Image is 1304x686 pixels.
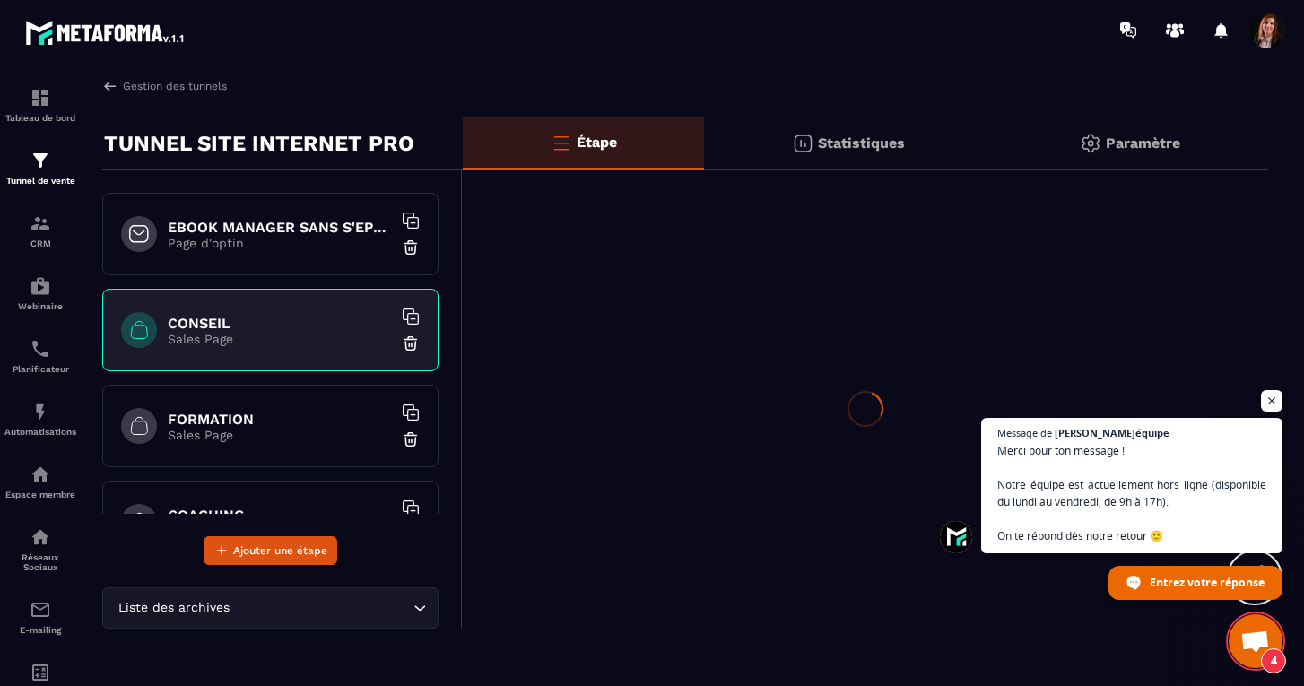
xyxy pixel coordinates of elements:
a: automationsautomationsAutomatisations [4,387,76,450]
img: automations [30,401,51,422]
a: formationformationTableau de bord [4,74,76,136]
img: logo [25,16,187,48]
span: Entrez votre réponse [1150,567,1265,598]
p: Espace membre [4,490,76,499]
span: Message de [997,428,1052,438]
img: bars-o.4a397970.svg [551,132,572,153]
img: trash [402,239,420,256]
p: TUNNEL SITE INTERNET PRO [104,126,414,161]
p: Tableau de bord [4,113,76,123]
span: [PERSON_NAME]équipe [1055,428,1169,438]
p: Automatisations [4,427,76,437]
img: automations [30,464,51,485]
h6: CONSEIL [168,315,392,332]
img: accountant [30,662,51,683]
a: Gestion des tunnels [102,78,227,94]
div: Search for option [102,587,439,629]
p: Paramètre [1106,135,1180,152]
p: Statistiques [818,135,905,152]
p: Webinaire [4,301,76,311]
a: automationsautomationsWebinaire [4,262,76,325]
p: Tunnel de vente [4,176,76,186]
img: scheduler [30,338,51,360]
p: Sales Page [168,332,392,346]
button: Ajouter une étape [204,536,337,565]
input: Search for option [233,598,409,618]
a: automationsautomationsEspace membre [4,450,76,513]
img: social-network [30,526,51,548]
a: schedulerschedulerPlanificateur [4,325,76,387]
img: formation [30,213,51,234]
a: formationformationTunnel de vente [4,136,76,199]
p: E-mailing [4,625,76,635]
span: Ajouter une étape [233,542,327,560]
a: social-networksocial-networkRéseaux Sociaux [4,513,76,586]
a: Ouvrir le chat [1229,614,1282,668]
a: emailemailE-mailing [4,586,76,648]
img: email [30,599,51,621]
img: trash [402,430,420,448]
p: Page d'optin [168,236,392,250]
img: trash [402,334,420,352]
img: arrow [102,78,118,94]
h6: COACHING [168,507,392,524]
span: Merci pour ton message ! Notre équipe est actuellement hors ligne (disponible du lundi au vendred... [997,442,1266,544]
img: automations [30,275,51,297]
p: CRM [4,239,76,248]
p: Sales Page [168,428,392,442]
a: formationformationCRM [4,199,76,262]
img: formation [30,87,51,109]
p: Réseaux Sociaux [4,552,76,572]
img: setting-gr.5f69749f.svg [1080,133,1101,154]
p: Planificateur [4,364,76,374]
h6: FORMATION [168,411,392,428]
span: Liste des archives [114,598,233,618]
p: Étape [577,134,617,151]
span: 4 [1261,648,1286,673]
h6: EBOOK MANAGER SANS S'EPUISER OFFERT [168,219,392,236]
img: formation [30,150,51,171]
img: stats.20deebd0.svg [792,133,813,154]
